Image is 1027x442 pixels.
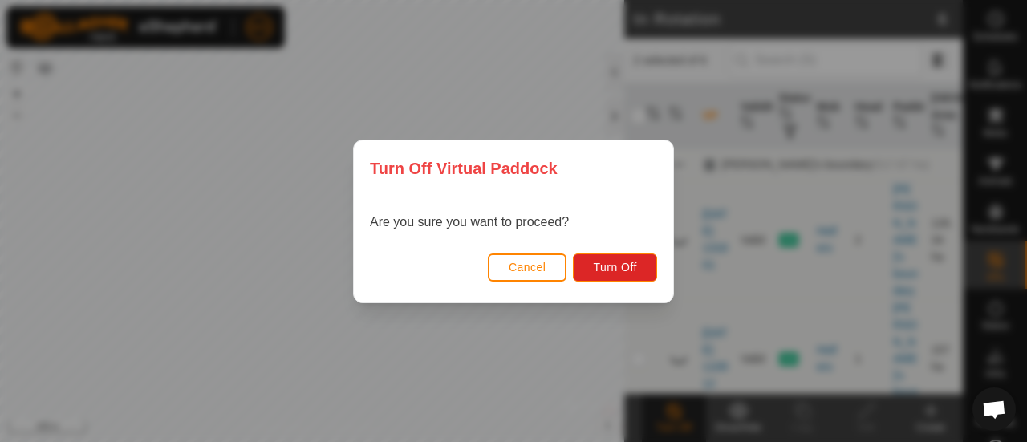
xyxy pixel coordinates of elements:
[573,253,657,281] button: Turn Off
[509,261,546,274] span: Cancel
[593,261,637,274] span: Turn Off
[972,387,1016,431] div: Open chat
[370,156,558,180] span: Turn Off Virtual Paddock
[488,253,567,281] button: Cancel
[370,213,569,232] p: Are you sure you want to proceed?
